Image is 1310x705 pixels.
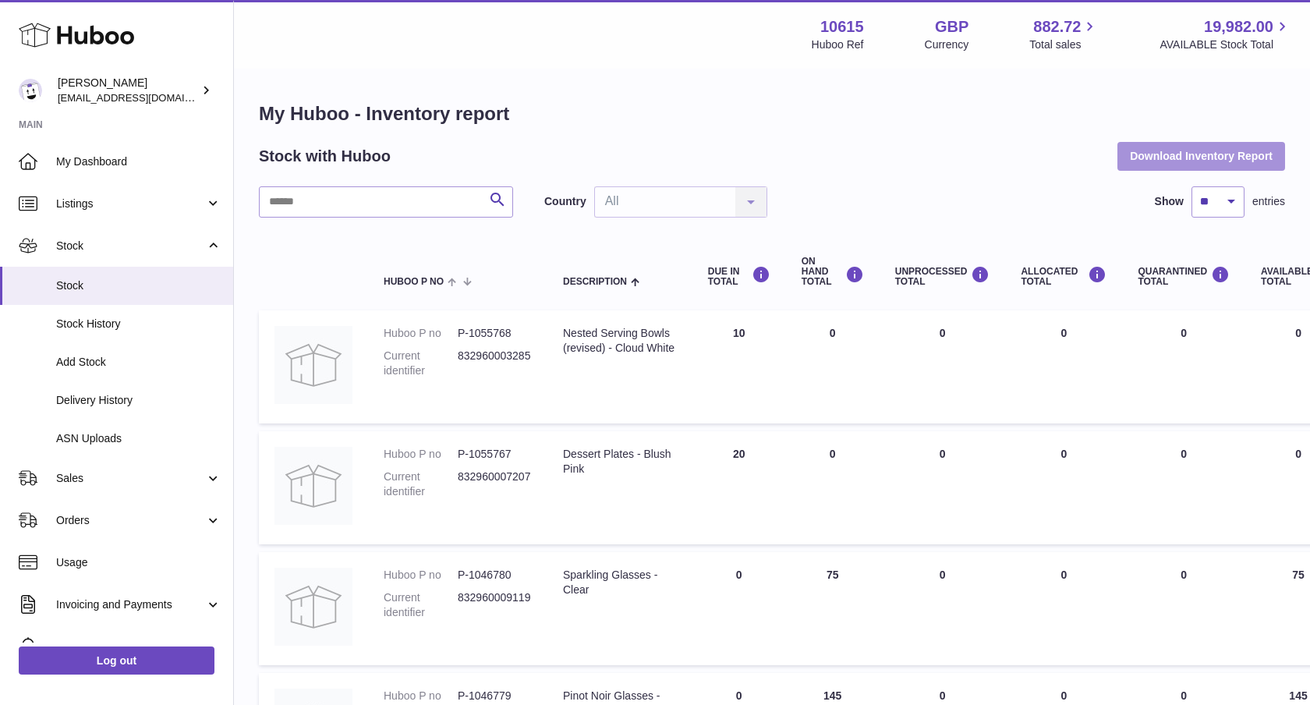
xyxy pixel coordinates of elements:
[384,469,458,499] dt: Current identifier
[458,326,532,341] dd: P-1055768
[1160,37,1291,52] span: AVAILABLE Stock Total
[1117,142,1285,170] button: Download Inventory Report
[384,689,458,703] dt: Huboo P no
[1005,310,1122,423] td: 0
[384,568,458,583] dt: Huboo P no
[56,513,205,528] span: Orders
[880,552,1006,665] td: 0
[544,194,586,209] label: Country
[56,431,221,446] span: ASN Uploads
[1138,266,1230,287] div: QUARANTINED Total
[56,355,221,370] span: Add Stock
[692,552,786,665] td: 0
[880,431,1006,544] td: 0
[1029,16,1099,52] a: 882.72 Total sales
[384,447,458,462] dt: Huboo P no
[384,326,458,341] dt: Huboo P no
[1252,194,1285,209] span: entries
[56,239,205,253] span: Stock
[58,91,229,104] span: [EMAIL_ADDRESS][DOMAIN_NAME]
[384,590,458,620] dt: Current identifier
[384,277,444,287] span: Huboo P no
[19,647,214,675] a: Log out
[1181,569,1187,581] span: 0
[56,197,205,211] span: Listings
[692,310,786,423] td: 10
[563,447,677,476] div: Dessert Plates - Blush Pink
[458,568,532,583] dd: P-1046780
[458,349,532,378] dd: 832960003285
[880,310,1006,423] td: 0
[274,326,352,404] img: product image
[1005,431,1122,544] td: 0
[458,689,532,703] dd: P-1046779
[19,79,42,102] img: fulfillment@fable.com
[692,431,786,544] td: 20
[563,568,677,597] div: Sparkling Glasses - Clear
[1204,16,1273,37] span: 19,982.00
[458,590,532,620] dd: 832960009119
[1005,552,1122,665] td: 0
[1155,194,1184,209] label: Show
[935,16,968,37] strong: GBP
[563,326,677,356] div: Nested Serving Bowls (revised) - Cloud White
[58,76,198,105] div: [PERSON_NAME]
[56,278,221,293] span: Stock
[1181,689,1187,702] span: 0
[786,552,880,665] td: 75
[1021,266,1106,287] div: ALLOCATED Total
[56,639,221,654] span: Cases
[56,555,221,570] span: Usage
[56,154,221,169] span: My Dashboard
[56,393,221,408] span: Delivery History
[895,266,990,287] div: UNPROCESSED Total
[56,471,205,486] span: Sales
[1029,37,1099,52] span: Total sales
[786,310,880,423] td: 0
[802,257,864,288] div: ON HAND Total
[259,146,391,167] h2: Stock with Huboo
[458,469,532,499] dd: 832960007207
[1160,16,1291,52] a: 19,982.00 AVAILABLE Stock Total
[56,317,221,331] span: Stock History
[458,447,532,462] dd: P-1055767
[56,597,205,612] span: Invoicing and Payments
[786,431,880,544] td: 0
[820,16,864,37] strong: 10615
[259,101,1285,126] h1: My Huboo - Inventory report
[708,266,770,287] div: DUE IN TOTAL
[1033,16,1081,37] span: 882.72
[1181,327,1187,339] span: 0
[812,37,864,52] div: Huboo Ref
[563,277,627,287] span: Description
[1181,448,1187,460] span: 0
[925,37,969,52] div: Currency
[274,447,352,525] img: product image
[384,349,458,378] dt: Current identifier
[274,568,352,646] img: product image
